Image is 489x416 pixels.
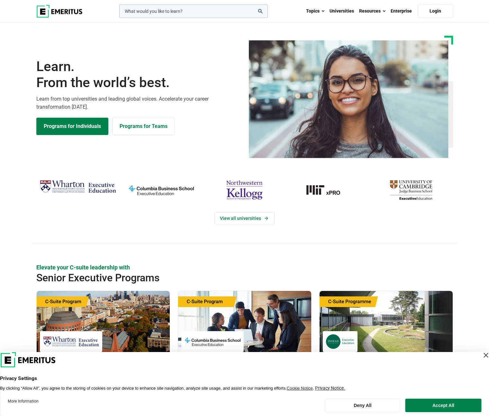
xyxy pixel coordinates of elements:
input: woocommerce-product-search-field-0 [119,5,268,18]
img: cambridge-judge-business-school [373,177,449,203]
p: Elevate your C-suite leadership with [36,263,453,271]
img: Learn from the world's best [249,40,448,158]
a: Leadership Course by Wharton Executive Education - December 17, 2025 Wharton Executive Education ... [37,291,170,396]
img: Wharton Executive Education [40,177,116,196]
img: INSEAD Executive Education [326,334,354,349]
img: Chief Financial Officer Program | Online Finance Course [178,291,311,355]
img: northwestern-kellogg [206,177,283,203]
img: columbia-business-school [123,177,200,203]
img: Chief Strategy Officer (CSO) Programme | Online Leadership Course [320,291,453,355]
img: Global C-Suite Program | Online Leadership Course [37,291,170,355]
a: Finance Course by Columbia Business School Executive Education - December 8, 2025 Columbia Busine... [178,291,311,396]
p: Learn from top universities and leading global voices. Accelerate your career transformation [DATE]. [36,95,241,111]
a: MIT-xPRO [289,177,366,203]
img: Columbia Business School Executive Education [185,334,240,349]
img: MIT xPRO [289,177,366,203]
span: From the world’s best. [36,75,241,91]
a: Leadership Course by INSEAD Executive Education - October 14, 2025 INSEAD Executive Education INS... [320,291,453,396]
img: Wharton Executive Education [43,334,99,349]
h2: Senior Executive Programs [36,271,411,284]
h1: Learn. [36,59,241,91]
a: Explore Programs [36,118,108,135]
a: Explore for Business [112,118,175,135]
a: View Universities [214,212,275,224]
a: Login [418,5,453,18]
